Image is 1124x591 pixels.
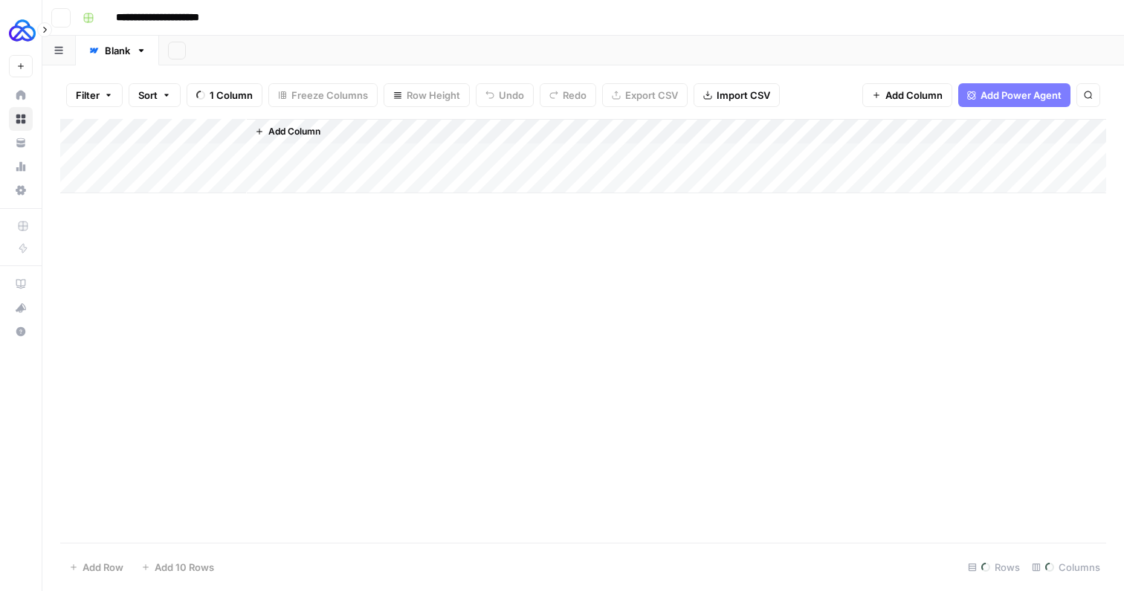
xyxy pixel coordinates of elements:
button: Freeze Columns [268,83,378,107]
a: Your Data [9,131,33,155]
span: Export CSV [625,88,678,103]
span: 1 Column [210,88,253,103]
span: Row Height [407,88,460,103]
button: Sort [129,83,181,107]
span: Add 10 Rows [155,560,214,575]
span: Add Column [885,88,943,103]
span: Add Power Agent [981,88,1062,103]
div: Columns [1026,555,1106,579]
a: Usage [9,155,33,178]
span: Freeze Columns [291,88,368,103]
button: Add Row [60,555,132,579]
button: Add Column [862,83,952,107]
button: Row Height [384,83,470,107]
span: Filter [76,88,100,103]
div: Rows [962,555,1026,579]
button: Help + Support [9,320,33,343]
button: Add 10 Rows [132,555,223,579]
button: Add Column [249,122,326,141]
button: Add Power Agent [958,83,1070,107]
div: What's new? [10,297,32,319]
a: Browse [9,107,33,131]
button: Workspace: AUQ [9,12,33,49]
button: Redo [540,83,596,107]
a: Settings [9,178,33,202]
a: AirOps Academy [9,272,33,296]
button: 1 Column [187,83,262,107]
button: What's new? [9,296,33,320]
span: Import CSV [717,88,770,103]
span: Add Column [268,125,320,138]
a: Blank [76,36,159,65]
span: Undo [499,88,524,103]
button: Export CSV [602,83,688,107]
span: Add Row [83,560,123,575]
button: Undo [476,83,534,107]
span: Sort [138,88,158,103]
img: AUQ Logo [9,17,36,44]
a: Home [9,83,33,107]
button: Filter [66,83,123,107]
div: Blank [105,43,130,58]
span: Redo [563,88,587,103]
button: Import CSV [694,83,780,107]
